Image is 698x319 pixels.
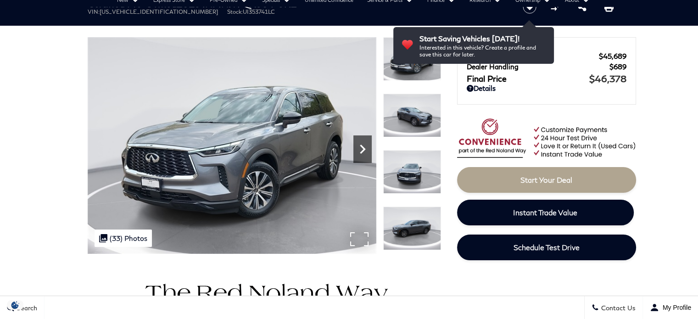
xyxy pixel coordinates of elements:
img: Certified Used 2025 Graphite Shadow INFINITI PURE image 3 [383,150,441,194]
a: Final Price $46,378 [467,73,626,84]
span: Instant Trade Value [513,208,577,217]
img: Opt-Out Icon [5,300,26,310]
a: Schedule Test Drive [457,235,636,260]
span: UI353741LC [243,8,275,15]
button: Open user profile menu [643,296,698,319]
span: My Profile [659,304,691,311]
span: $689 [609,62,626,71]
a: Dealer Handling $689 [467,62,626,71]
div: Next [353,135,372,163]
div: (33) Photos [95,229,152,247]
span: Final Price [467,73,589,84]
span: Schedule Test Drive [514,243,580,252]
span: [US_VEHICLE_IDENTIFICATION_NUMBER] [100,8,218,15]
a: Instant Trade Value [457,200,634,225]
section: Click to Open Cookie Consent Modal [5,300,26,310]
a: Details [467,84,626,92]
span: $45,689 [599,52,626,60]
span: VIN: [88,8,100,15]
img: Certified Used 2025 Graphite Shadow INFINITI PURE image 4 [383,207,441,250]
img: Certified Used 2025 Graphite Shadow INFINITI PURE image 1 [383,37,441,81]
span: Stock: [227,8,243,15]
span: Search [14,304,37,312]
span: Contact Us [599,304,636,312]
span: Start Your Deal [520,175,572,184]
span: Dealer Handling [467,62,609,71]
span: Red [PERSON_NAME] [467,52,599,60]
img: Certified Used 2025 Graphite Shadow INFINITI PURE image 1 [88,37,376,254]
a: Start Your Deal [457,167,636,193]
img: Certified Used 2025 Graphite Shadow INFINITI PURE image 2 [383,94,441,137]
a: Red [PERSON_NAME] $45,689 [467,52,626,60]
span: $46,378 [589,73,626,84]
